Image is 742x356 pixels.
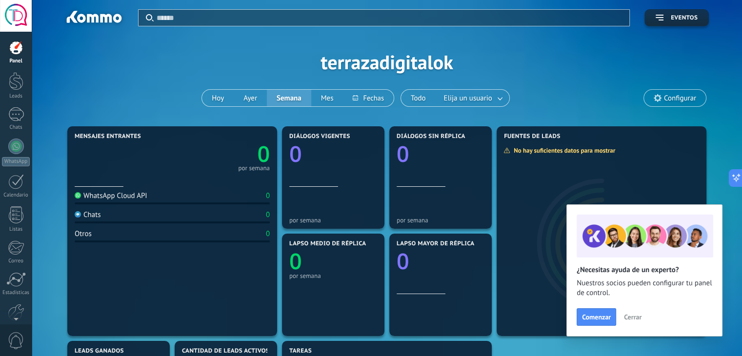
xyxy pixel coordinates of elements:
[289,240,366,247] span: Lapso medio de réplica
[2,58,30,64] div: Panel
[2,226,30,233] div: Listas
[664,94,696,102] span: Configurar
[75,133,141,140] span: Mensajes entrantes
[234,90,267,106] button: Ayer
[172,139,270,169] a: 0
[267,90,311,106] button: Semana
[577,308,616,326] button: Comenzar
[401,90,436,106] button: Todo
[397,217,484,224] div: por semana
[311,90,343,106] button: Mes
[577,265,712,275] h2: ¿Necesitas ayuda de un experto?
[577,278,712,298] span: Nuestros socios pueden configurar tu panel de control.
[266,210,270,219] div: 0
[644,9,709,26] button: Eventos
[202,90,234,106] button: Hoy
[436,90,509,106] button: Elija un usuario
[397,240,474,247] span: Lapso mayor de réplica
[442,92,494,105] span: Elija un usuario
[624,314,642,320] span: Cerrar
[75,191,147,200] div: WhatsApp Cloud API
[75,192,81,198] img: WhatsApp Cloud API
[343,90,393,106] button: Fechas
[397,139,409,169] text: 0
[238,166,270,171] div: por semana
[397,133,465,140] span: Diálogos sin réplica
[2,93,30,99] div: Leads
[620,310,646,324] button: Cerrar
[75,348,124,355] span: Leads ganados
[289,246,302,276] text: 0
[2,124,30,131] div: Chats
[257,139,270,169] text: 0
[75,229,92,238] div: Otros
[671,15,698,21] span: Eventos
[266,191,270,200] div: 0
[2,258,30,264] div: Correo
[2,192,30,198] div: Calendario
[504,133,561,140] span: Fuentes de leads
[289,272,377,279] div: por semana
[2,157,30,166] div: WhatsApp
[397,246,409,276] text: 0
[289,217,377,224] div: por semana
[2,290,30,296] div: Estadísticas
[75,210,101,219] div: Chats
[582,314,611,320] span: Comenzar
[289,133,350,140] span: Diálogos vigentes
[289,348,312,355] span: Tareas
[182,348,269,355] span: Cantidad de leads activos
[75,211,81,218] img: Chats
[289,139,302,169] text: 0
[503,146,622,155] div: No hay suficientes datos para mostrar
[266,229,270,238] div: 0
